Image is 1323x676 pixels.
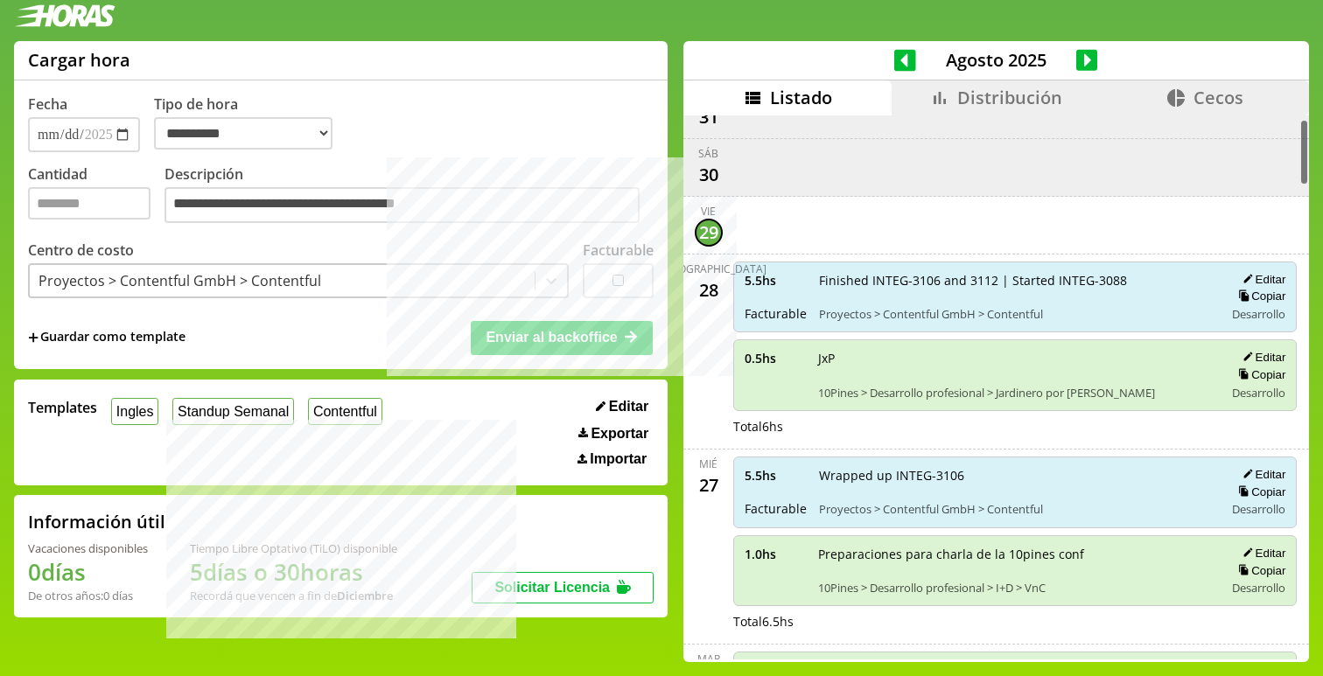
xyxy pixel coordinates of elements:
button: Editar [1237,467,1285,482]
span: Exportar [591,426,648,442]
span: Solicitar Licencia [494,580,610,595]
h1: 0 días [28,556,148,588]
span: Desarrollo [1232,501,1285,517]
div: Total 6 hs [733,418,1298,435]
span: Importar [590,451,647,467]
span: 5.5 hs [745,272,807,289]
span: Finished INTEG-3106 and 3112 | Started INTEG-3088 [819,272,1213,289]
span: 10Pines > Desarrollo profesional > Jardinero por [PERSON_NAME] [818,385,1213,401]
span: 5.5 hs [745,467,807,484]
div: mar [697,652,720,666]
button: Copiar [1233,484,1285,499]
div: 28 [695,276,723,304]
span: 1.0 hs [745,546,806,562]
button: Copiar [1233,563,1285,578]
div: Tiempo Libre Optativo (TiLO) disponible [190,540,397,556]
span: Desarrollo [1232,580,1285,596]
span: Proyectos > Contentful GmbH > Contentful [819,501,1213,517]
label: Tipo de hora [154,94,346,152]
button: Exportar [573,425,654,443]
span: Wrapped up INTEG-3106 [819,467,1213,484]
span: Enviar al backoffice [486,330,617,345]
div: vie [701,204,716,219]
h1: Cargar hora [28,48,130,72]
span: Facturable [745,500,807,517]
div: Proyectos > Contentful GmbH > Contentful [38,271,321,290]
button: Solicitar Licencia [472,572,654,603]
select: Tipo de hora [154,117,332,150]
h2: Información útil [28,510,165,533]
div: Vacaciones disponibles [28,540,148,556]
b: Diciembre [337,588,393,603]
button: Editar [1237,272,1285,287]
span: + [28,328,38,347]
span: +Guardar como template [28,328,185,347]
label: Centro de costo [28,240,134,260]
button: Standup Semanal [172,398,294,425]
span: Proyectos > Contentful GmbH > Contentful [819,306,1213,322]
button: Ingles [111,398,158,425]
div: De otros años: 0 días [28,588,148,603]
div: sáb [698,146,718,161]
label: Fecha [28,94,67,114]
button: Copiar [1233,367,1285,382]
button: Editar [1237,546,1285,561]
span: Templates [28,398,97,417]
div: Recordá que vencen a fin de [190,588,397,603]
button: Editar [1237,350,1285,365]
button: Copiar [1233,289,1285,303]
img: logotipo [14,4,115,27]
span: Facturable [745,305,807,322]
label: Cantidad [28,164,164,228]
span: 0.5 hs [745,350,806,366]
input: Cantidad [28,187,150,220]
div: 29 [695,219,723,247]
div: Total 6.5 hs [733,613,1298,630]
span: JxP [818,350,1213,366]
label: Descripción [164,164,654,228]
div: [DEMOGRAPHIC_DATA] [651,261,766,276]
div: mié [699,456,717,471]
span: Desarrollo [1232,385,1285,401]
div: 31 [695,103,723,131]
div: scrollable content [683,115,1309,660]
button: Contentful [308,398,382,425]
span: Distribución [957,86,1062,109]
span: Preparaciones para charla de la 10pines conf [818,546,1213,562]
button: Enviar al backoffice [471,321,653,354]
label: Facturable [583,240,654,260]
span: Agosto 2025 [916,48,1076,72]
h1: 5 días o 30 horas [190,556,397,588]
button: Editar [591,398,654,415]
span: Desarrollo [1232,306,1285,322]
span: Listado [770,86,832,109]
span: Editar [609,399,648,415]
span: 10Pines > Desarrollo profesional > I+D > VnC [818,580,1213,596]
textarea: Descripción [164,187,640,224]
span: Cecos [1193,86,1243,109]
div: 27 [695,471,723,499]
div: 30 [695,161,723,189]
